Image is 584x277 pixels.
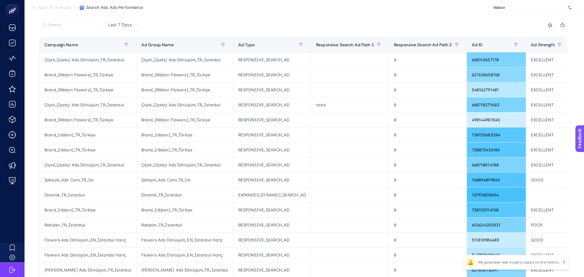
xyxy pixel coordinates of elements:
[467,142,526,157] div: 730075436104
[467,82,526,97] div: 540162791401
[136,173,233,187] div: Şakayık_Ads Conv_TR_Ist
[526,233,570,247] div: GOOD
[136,52,233,67] div: Çiçek_Çiçekçi Ads Dönüşüm_TR_İstanbul
[40,157,136,172] div: Çiçek_Çiçekçi Ads Dönüşüm_TR_İstanbul
[136,233,233,247] div: Flowers Ads Dönüşüm_EN_İstanbul Hariç
[467,248,526,262] div: 547093699648
[136,188,233,202] div: Dinamik_TR_İstanbul
[478,260,559,265] p: We generated new insights based on the metrics
[466,257,475,267] div: 🔔
[40,52,136,67] div: Çiçek_Çiçekçi Ads Dönüşüm_TR_İstanbul
[494,5,565,10] span: Ribbon
[526,218,570,232] div: POOR
[389,82,467,97] div: 0
[233,112,311,127] div: RESPONSIVE_SEARCH_AD
[40,188,136,202] div: Dinamik_TR_İstanbul
[467,218,526,232] div: 654624285831
[526,112,570,127] div: EXCELLENT
[136,112,233,127] div: Brand_[Ribbon Flowers]_TR_Türkiye
[233,142,311,157] div: RESPONSIVE_SEARCH_AD
[233,173,311,187] div: RESPONSIVE_SEARCH_AD
[467,173,526,187] div: 740094099045
[233,127,311,142] div: RESPONSIVE_SEARCH_AD
[136,248,233,262] div: Flowers Ads Dönüşüm_EN_İstanbul Hariç
[526,127,570,142] div: EXCELLENT
[394,42,452,47] span: Responsive Search Ad Path 2
[389,218,467,232] div: 0
[233,52,311,67] div: RESPONSIVE_SEARCH_AD
[467,97,526,112] div: 660710379483
[389,188,467,202] div: 0
[389,233,467,247] div: 0
[389,52,467,67] div: 0
[233,97,311,112] div: RESPONSIVE_SEARCH_AD
[233,218,311,232] div: RESPONSIVE_SEARCH_AD
[238,42,255,47] span: Ad Type
[233,82,311,97] div: RESPONSIVE_SEARCH_AD
[526,142,570,157] div: EXCELLENT
[467,233,526,247] div: 511818906403
[40,82,136,97] div: Brand_[Ribbon Flowers]_TR_Türkiye
[141,42,174,47] span: Ad Group Name
[472,42,483,47] span: Ad ID
[526,173,570,187] div: GOOD
[526,203,570,217] div: EXCELLENT
[526,248,570,262] div: EXCELLENT
[108,22,132,28] span: Last 7 Days
[136,67,233,82] div: Brand_[Ribbon Flowers]_TR_Türkiye
[233,233,311,247] div: RESPONSIVE_SEARCH_AD
[389,248,467,262] div: 0
[526,67,570,82] div: EXCELLENT
[39,5,71,10] span: Back To Analysis
[389,67,467,82] div: 0
[389,203,467,217] div: 0
[86,5,143,10] span: Search Ads Ads Performance
[40,127,136,142] div: Brand_[ribbon]_TR_Türkiye
[467,127,526,142] div: 730155683204
[233,203,311,217] div: RESPONSIVE_SEARCH_AD
[531,42,555,47] span: Ad Strength
[40,173,136,187] div: Şakayık_Ads Conv_TR_Ist
[74,5,76,10] span: /
[40,67,136,82] div: Brand_[Ribbon Flowers]_TR_Türkiye
[389,157,467,172] div: 0
[4,2,23,7] span: Feedback
[233,188,311,202] div: EXPANDED_DYNAMIC_SEARCH_AD
[526,157,570,172] div: EXCELLENT
[467,67,526,82] div: 627620650768
[44,42,78,47] span: Campaign Name
[311,97,389,112] div: cicek
[136,218,233,232] div: Rakipler_TR_İstanbul
[40,218,136,232] div: Rakipler_TR_İstanbul
[48,23,97,27] input: Search
[233,67,311,82] div: RESPONSIVE_SEARCH_AD
[233,157,311,172] div: RESPONSIVE_SEARCH_AD
[568,5,571,11] img: svg%3e
[526,82,570,97] div: EXCELLENT
[40,97,136,112] div: Çiçek_Çiçekçi Ads Dönüşüm_TR_İstanbul
[467,52,526,67] div: 660743657170
[316,42,374,47] span: Responsive Search Ad Path 1
[136,203,233,217] div: Brand_[ribbon]_TR_Türkiye
[136,97,233,112] div: Çiçek_Çiçekçi Ads Dönüşüm_TR_İstanbul
[136,82,233,97] div: Brand_[Ribbon Flowers]_TR_Türkiye
[526,97,570,112] div: EXCELLENT
[389,173,467,187] div: 0
[136,142,233,157] div: Brand_[ribbon]_TR_Türkiye
[40,248,136,262] div: Flowers Ads Dönüşüm_EN_İstanbul Hariç
[40,112,136,127] div: Brand_[Ribbon Flowers]_TR_Türkiye
[467,203,526,217] div: 730155916760
[389,142,467,157] div: 0
[467,112,526,127] div: 498144907845
[40,233,136,247] div: Flowers Ads Dönüşüm_EN_İstanbul Hariç
[526,52,570,67] div: EXCELLENT
[389,97,467,112] div: 0
[136,127,233,142] div: Brand_[ribbon]_TR_Türkiye
[40,203,136,217] div: Brand_[ribbon]_TR_Türkiye
[40,142,136,157] div: Brand_[ribbon]_TR_Türkiye
[467,157,526,172] div: 660710814180
[467,188,526,202] div: 767976030654
[389,112,467,127] div: 0
[136,157,233,172] div: Çiçek_Çiçekçi Ads Dönüşüm_TR_İstanbul
[233,248,311,262] div: RESPONSIVE_SEARCH_AD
